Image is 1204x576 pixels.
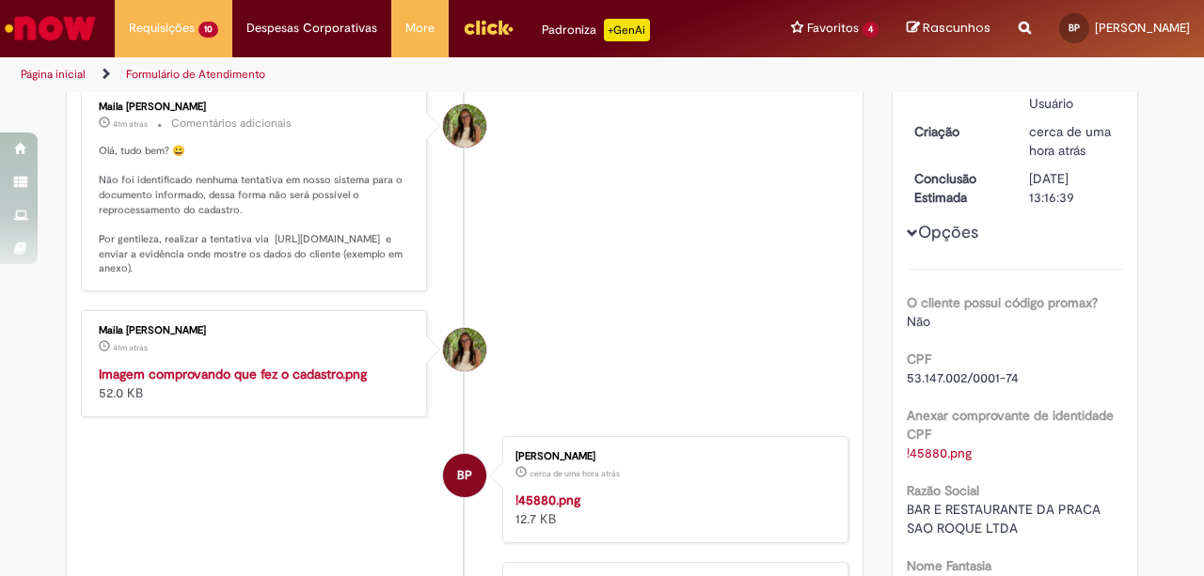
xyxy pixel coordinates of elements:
[2,9,99,47] img: ServiceNow
[1029,122,1117,160] div: 30/09/2025 16:16:36
[807,19,859,38] span: Favoritos
[515,491,580,508] a: !45880.png
[604,19,650,41] p: +GenAi
[530,468,620,479] time: 30/09/2025 16:16:34
[14,57,788,92] ul: Trilhas de página
[113,118,148,130] time: 30/09/2025 16:37:35
[923,19,990,37] span: Rascunhos
[515,490,829,528] div: 12.7 KB
[907,369,1019,386] span: 53.147.002/0001-74
[907,501,1104,537] span: BAR E RESTAURANTE DA PRACA SAO ROQUE LTDA
[907,294,1098,311] b: O cliente possui código promax?
[530,468,620,479] span: cerca de uma hora atrás
[463,13,514,41] img: click_logo_yellow_360x200.png
[907,444,972,461] a: Download de !45880.png
[246,19,377,38] span: Despesas Corporativas
[113,118,148,130] span: 41m atrás
[1029,123,1111,159] span: cerca de uma hora atrás
[21,67,86,82] a: Página inicial
[542,19,650,41] div: Padroniza
[129,19,195,38] span: Requisições
[171,116,292,132] small: Comentários adicionais
[113,342,148,353] time: 30/09/2025 16:37:22
[443,454,486,497] div: Bruno Villar Horta Paschoalotti
[907,482,979,499] b: Razão Social
[1095,20,1190,36] span: [PERSON_NAME]
[443,104,486,148] div: Maila Melissa De Oliveira
[515,451,829,462] div: [PERSON_NAME]
[907,20,990,38] a: Rascunhos
[1029,75,1117,113] div: Pendente Usuário
[405,19,435,38] span: More
[907,313,930,330] span: Não
[198,22,218,38] span: 10
[99,365,412,402] div: 52.0 KB
[907,557,991,574] b: Nome Fantasia
[99,325,412,336] div: Maila [PERSON_NAME]
[900,122,1016,141] dt: Criação
[113,342,148,353] span: 41m atrás
[443,328,486,371] div: Maila Melissa De Oliveira
[99,101,412,113] div: Maila [PERSON_NAME]
[907,407,1114,443] b: Anexar comprovante de identidade CPF
[863,22,879,38] span: 4
[1029,169,1117,207] div: [DATE] 13:16:39
[457,453,472,498] span: BP
[99,366,367,382] a: Imagem comprovando que fez o cadastro.png
[900,169,1016,207] dt: Conclusão Estimada
[1029,123,1111,159] time: 30/09/2025 16:16:36
[1069,22,1080,34] span: BP
[126,67,265,82] a: Formulário de Atendimento
[99,144,412,276] p: Olá, tudo bem? 😀 Não foi identificado nenhuma tentativa em nosso sistema para o documento informa...
[907,350,931,367] b: CPF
